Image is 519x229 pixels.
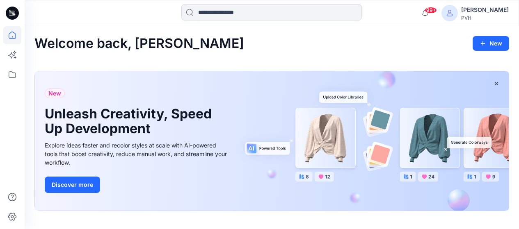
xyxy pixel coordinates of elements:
[45,177,100,193] button: Discover more
[425,7,437,14] span: 99+
[446,10,453,16] svg: avatar
[45,107,217,136] h1: Unleash Creativity, Speed Up Development
[48,88,61,98] span: New
[473,36,509,51] button: New
[34,36,244,51] h2: Welcome back, [PERSON_NAME]
[45,177,229,193] a: Discover more
[461,5,509,15] div: [PERSON_NAME]
[461,15,509,21] div: PVH
[45,141,229,167] div: Explore ideas faster and recolor styles at scale with AI-powered tools that boost creativity, red...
